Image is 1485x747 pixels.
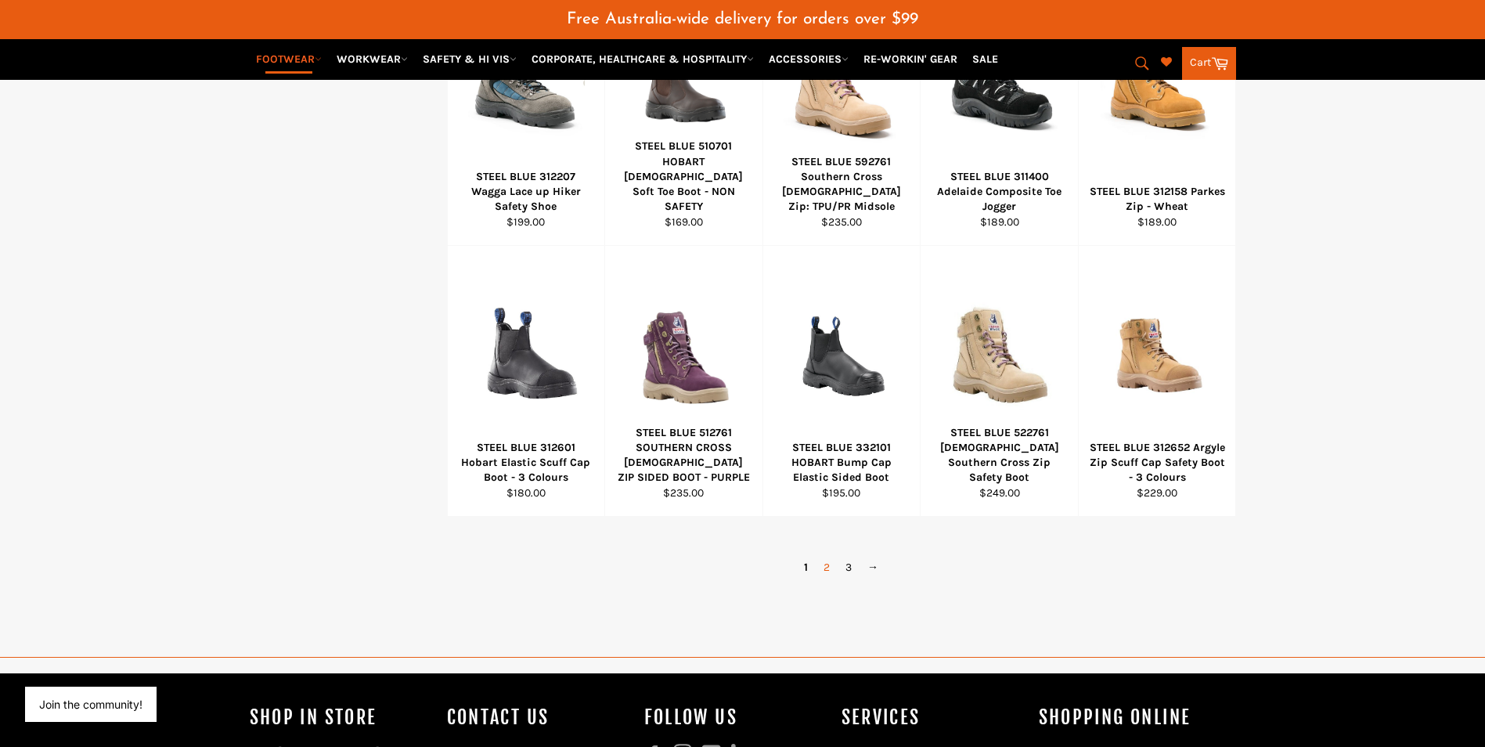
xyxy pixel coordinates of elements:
div: STEEL BLUE 312601 Hobart Elastic Scuff Cap Boot - 3 Colours [457,440,595,485]
a: → [860,556,886,579]
a: 2 [816,556,838,579]
a: CORPORATE, HEALTHCARE & HOSPITALITY [525,45,760,73]
div: STEEL BLUE 510701 HOBART [DEMOGRAPHIC_DATA] Soft Toe Boot - NON SAFETY [615,139,753,214]
h4: Follow us [644,705,826,731]
a: Cart [1182,47,1236,80]
h4: SHOPPING ONLINE [1039,705,1220,731]
a: RE-WORKIN' GEAR [857,45,964,73]
h4: Shop In Store [250,705,431,731]
h4: Contact Us [447,705,629,731]
a: WORKWEAR [330,45,414,73]
div: STEEL BLUE 512761 SOUTHERN CROSS [DEMOGRAPHIC_DATA] ZIP SIDED BOOT - PURPLE [615,425,753,485]
div: STEEL BLUE 522761 [DEMOGRAPHIC_DATA] Southern Cross Zip Safety Boot [931,425,1069,485]
a: STEEL BLUE 332101 HOBART Bump Cap Elastic Sided BootSTEEL BLUE 332101 HOBART Bump Cap Elastic Sid... [762,246,921,517]
span: Free Australia-wide delivery for orders over $99 [567,11,918,27]
span: 1 [796,556,816,579]
div: STEEL BLUE 312652 Argyle Zip Scuff Cap Safety Boot - 3 Colours [1088,440,1226,485]
button: Join the community! [39,698,142,711]
a: STEEL BLUE 312601 Hobart Elastic Scuff Cap Boot - 3 ColoursSTEEL BLUE 312601 Hobart Elastic Scuff... [447,246,605,517]
div: STEEL BLUE 592761 Southern Cross [DEMOGRAPHIC_DATA] Zip: TPU/PR Midsole [773,154,910,215]
a: ACCESSORIES [762,45,855,73]
a: STEEL BLUE 312652 Argyle Zip Scuff Cap Safety Boot - 3 ColoursSTEEL BLUE 312652 Argyle Zip Scuff ... [1078,246,1236,517]
a: 3 [838,556,860,579]
div: STEEL BLUE 312207 Wagga Lace up Hiker Safety Shoe [457,169,595,215]
a: SAFETY & HI VIS [416,45,523,73]
div: STEEL BLUE 332101 HOBART Bump Cap Elastic Sided Boot [773,440,910,485]
a: FOOTWEAR [250,45,328,73]
div: STEEL BLUE 311400 Adelaide Composite Toe Jogger [931,169,1069,215]
a: STEEL BLUE 522761 Ladies Southern Cross Zip Safety BootSTEEL BLUE 522761 [DEMOGRAPHIC_DATA] South... [920,246,1078,517]
div: STEEL BLUE 312158 Parkes Zip - Wheat [1088,184,1226,215]
a: SALE [966,45,1004,73]
a: STEEL BLUE 512761 SOUTHERN CROSS LADIES ZIP SIDED BOOT - PURPLESTEEL BLUE 512761 SOUTHERN CROSS [... [604,246,762,517]
h4: services [842,705,1023,731]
